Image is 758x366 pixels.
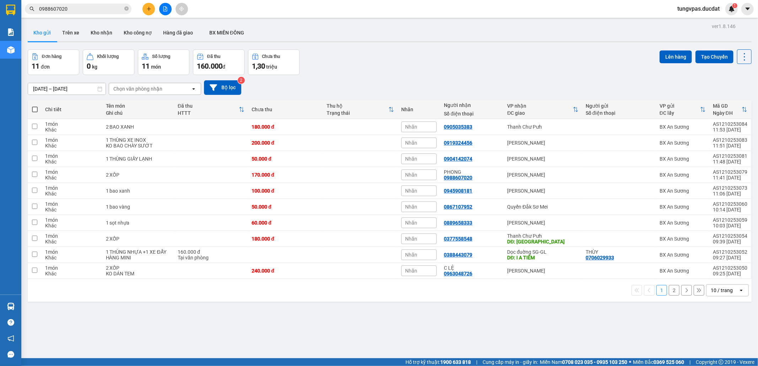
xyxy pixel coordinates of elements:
[45,265,98,271] div: 1 món
[45,137,98,143] div: 1 món
[106,137,171,143] div: 1 THÙNG XE INOX
[7,335,14,342] span: notification
[507,124,579,130] div: Thanh Chư Pưh
[507,233,579,239] div: Thanh Chư Pưh
[629,361,631,364] span: ⚪️
[507,220,579,226] div: [PERSON_NAME]
[507,156,579,162] div: [PERSON_NAME]
[713,265,747,271] div: AS1210253050
[197,62,222,70] span: 160.000
[113,85,162,92] div: Chọn văn phòng nhận
[204,80,241,95] button: Bộ lọc
[713,169,747,175] div: AS1210253079
[444,188,472,194] div: 0945908181
[159,3,172,15] button: file-add
[252,268,319,274] div: 240.000 đ
[45,207,98,212] div: Khác
[507,188,579,194] div: [PERSON_NAME]
[157,24,199,41] button: Hàng đã giao
[323,100,398,119] th: Toggle SortBy
[507,172,579,178] div: [PERSON_NAME]
[39,5,123,13] input: Tìm tên, số ĐT hoặc mã đơn
[654,359,684,365] strong: 0369 525 060
[106,110,171,116] div: Ghi chú
[176,3,188,15] button: aim
[444,156,472,162] div: 0904142074
[713,121,747,127] div: AS1210253084
[444,204,472,210] div: 0867107952
[741,3,754,15] button: caret-down
[713,191,747,197] div: 11:06 [DATE]
[444,252,472,258] div: 0388443079
[87,62,91,70] span: 0
[405,172,417,178] span: Nhãn
[106,249,171,260] div: 1 THÙNG NHỰA +1 XE ĐẨY HÀNG MINI
[504,100,582,119] th: Toggle SortBy
[660,204,706,210] div: BX An Sương
[28,49,79,75] button: Đơn hàng11đơn
[507,110,573,116] div: ĐC giao
[713,207,747,212] div: 10:14 [DATE]
[207,54,220,59] div: Đã thu
[163,6,168,11] span: file-add
[507,239,579,244] div: DĐ: CHỢ PHÚ NHƠN
[507,204,579,210] div: Quyển Đắk Sơ Mei
[85,24,118,41] button: Kho nhận
[713,239,747,244] div: 09:39 [DATE]
[483,358,538,366] span: Cung cấp máy in - giấy in:
[713,143,747,149] div: 11:51 [DATE]
[7,46,15,54] img: warehouse-icon
[713,175,747,181] div: 11:41 [DATE]
[252,236,319,242] div: 180.000 đ
[45,271,98,276] div: Khác
[444,175,472,181] div: 0988607020
[709,100,751,119] th: Toggle SortBy
[118,24,157,41] button: Kho công nợ
[41,64,50,70] span: đơn
[252,107,319,112] div: Chưa thu
[444,271,472,276] div: 0963048726
[31,7,100,17] span: ĐỨC ĐẠT GIA LAI
[67,20,124,33] strong: 0901 900 568
[106,188,171,194] div: 1 bao xanh
[405,268,417,274] span: Nhãn
[713,255,747,260] div: 09:27 [DATE]
[669,285,679,296] button: 2
[660,252,706,258] div: BX An Sương
[138,49,189,75] button: Số lượng11món
[713,201,747,207] div: AS1210253060
[45,239,98,244] div: Khác
[45,255,98,260] div: Khác
[507,103,573,109] div: VP nhận
[45,107,98,112] div: Chi tiết
[5,23,26,30] strong: Sài Gòn:
[633,358,684,366] span: Miền Bắc
[586,255,614,260] div: 0706029933
[586,103,652,109] div: Người gửi
[45,185,98,191] div: 1 món
[45,153,98,159] div: 1 món
[7,319,14,326] span: question-circle
[660,50,692,63] button: Lên hàng
[713,217,747,223] div: AS1210253059
[405,140,417,146] span: Nhãn
[689,358,690,366] span: |
[401,107,437,112] div: Nhãn
[405,252,417,258] span: Nhãn
[178,255,244,260] div: Tại văn phòng
[45,201,98,207] div: 1 món
[540,358,627,366] span: Miền Nam
[178,110,239,116] div: HTTT
[6,5,15,15] img: logo-vxr
[57,24,85,41] button: Trên xe
[45,121,98,127] div: 1 món
[440,359,471,365] strong: 1900 633 818
[45,127,98,133] div: Khác
[405,124,417,130] span: Nhãn
[713,103,742,109] div: Mã GD
[106,103,171,109] div: Tên món
[7,303,15,310] img: warehouse-icon
[252,172,319,178] div: 170.000 đ
[209,30,244,36] span: BX MIỀN ĐÔNG
[656,285,667,296] button: 1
